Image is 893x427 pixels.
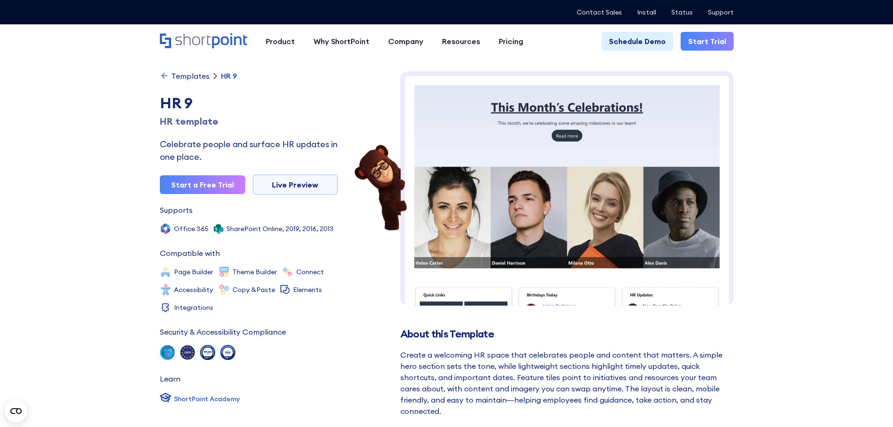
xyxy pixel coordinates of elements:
img: soc 2 [160,345,175,360]
div: Office 365 [174,225,209,232]
a: Start a Free Trial [160,175,245,194]
div: Templates [171,72,210,80]
div: Celebrate people and surface HR updates in one place. [160,138,338,163]
button: Open CMP widget [5,400,27,422]
a: Templates [160,71,210,81]
div: Elements [293,286,322,293]
a: Pricing [489,32,533,51]
div: SharePoint Online, 2019, 2016, 2013 [226,225,334,232]
div: Learn [160,375,180,382]
div: Company [388,36,423,47]
a: Home [160,33,247,49]
div: Page Builder [174,269,213,275]
a: Why ShortPoint [304,32,379,51]
div: Connect [296,269,324,275]
a: Status [671,8,693,16]
a: Schedule Demo [601,32,673,51]
a: Start Trial [681,32,734,51]
div: Resources [442,36,480,47]
h2: About this Template [400,328,734,340]
a: Product [256,32,304,51]
div: Supports [160,206,193,214]
div: Integrations [174,304,213,311]
a: Support [708,8,734,16]
div: Create a welcoming HR space that celebrates people and content that matters. A simple hero sectio... [400,349,734,417]
a: Live Preview [253,174,338,195]
div: Why ShortPoint [314,36,369,47]
div: Security & Accessibility Compliance [160,328,286,336]
h1: HR template [160,114,338,128]
a: ShortPoint Academy [160,392,240,406]
iframe: Chat Widget [724,318,893,427]
div: Product [266,36,295,47]
div: Theme Builder [233,269,277,275]
div: Pricing [499,36,523,47]
div: ShortPoint Academy [174,394,240,404]
a: Resources [433,32,489,51]
a: Install [637,8,656,16]
div: Copy &Paste [233,286,275,293]
div: Compatible with [160,249,220,257]
a: Contact Sales [577,8,622,16]
div: Accessibility [174,286,213,293]
div: HR 9 [160,92,338,114]
div: HR 9 [221,72,237,80]
a: Company [379,32,433,51]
